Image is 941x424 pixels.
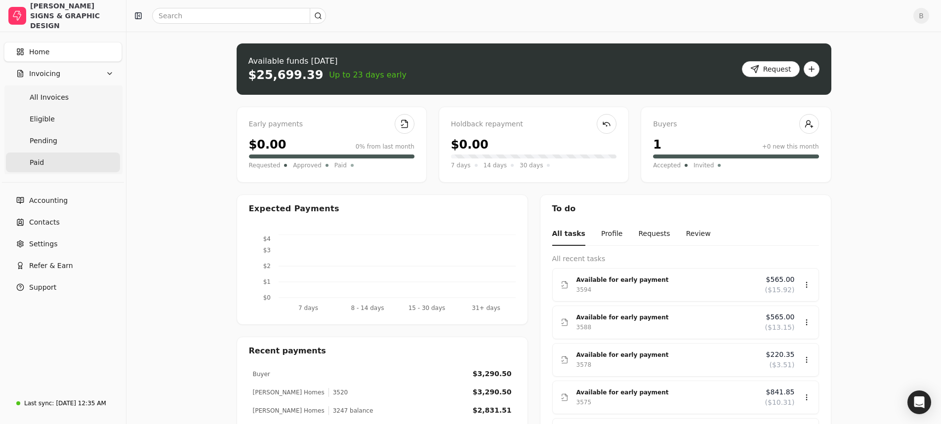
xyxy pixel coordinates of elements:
[328,406,373,415] div: 3247 balance
[742,61,800,77] button: Request
[263,263,270,270] tspan: $2
[253,388,325,397] div: [PERSON_NAME] Homes
[248,55,407,67] div: Available funds [DATE]
[29,217,60,228] span: Contacts
[765,397,795,408] span: ($10.31)
[356,142,414,151] div: 0% from last month
[29,69,60,79] span: Invoicing
[237,337,528,365] div: Recent payments
[913,8,929,24] button: B
[473,405,512,416] div: $2,831.51
[576,397,592,407] div: 3575
[253,406,325,415] div: [PERSON_NAME] Homes
[249,136,286,154] div: $0.00
[576,312,757,322] div: Available for early payment
[552,223,585,246] button: All tasks
[6,153,120,172] a: Paid
[253,370,270,379] div: Buyer
[473,387,512,397] div: $3,290.50
[152,8,326,24] input: Search
[694,160,714,170] span: Invited
[520,160,543,170] span: 30 days
[576,275,757,285] div: Available for early payment
[766,349,795,360] span: $220.35
[263,235,270,242] tspan: $4
[576,285,592,295] div: 3594
[263,247,270,254] tspan: $3
[293,160,322,170] span: Approved
[263,278,270,285] tspan: $1
[653,136,661,154] div: 1
[329,69,407,81] span: Up to 23 days early
[484,160,507,170] span: 14 days
[298,305,318,311] tspan: 7 days
[472,305,500,311] tspan: 31+ days
[769,360,794,370] span: ($3.51)
[4,256,122,275] button: Refer & Earn
[29,47,49,57] span: Home
[56,399,106,408] div: [DATE] 12:35 AM
[576,387,757,397] div: Available for early payment
[552,254,819,264] div: All recent tasks
[766,312,795,322] span: $565.00
[4,394,122,412] a: Last sync:[DATE] 12:35 AM
[408,305,445,311] tspan: 15 - 30 days
[30,114,55,124] span: Eligible
[30,1,118,31] div: [PERSON_NAME] SIGNS & GRAPHIC DESIGN
[328,388,348,397] div: 3520
[686,223,711,246] button: Review
[765,322,795,333] span: ($13.15)
[263,294,270,301] tspan: $0
[653,160,681,170] span: Accepted
[4,64,122,83] button: Invoicing
[29,195,68,206] span: Accounting
[30,157,44,168] span: Paid
[766,274,795,285] span: $565.00
[638,223,670,246] button: Requests
[653,119,818,130] div: Buyers
[249,203,339,215] div: Expected Payments
[351,305,384,311] tspan: 8 - 14 days
[765,285,795,295] span: ($15.92)
[540,195,831,223] div: To do
[451,136,489,154] div: $0.00
[907,390,931,414] div: Open Intercom Messenger
[248,67,324,83] div: $25,699.39
[4,42,122,62] a: Home
[4,277,122,297] button: Support
[6,109,120,129] a: Eligible
[576,360,592,370] div: 3578
[766,387,795,397] span: $841.85
[473,369,512,379] div: $3,290.50
[24,399,54,408] div: Last sync:
[451,119,616,130] div: Holdback repayment
[4,234,122,254] a: Settings
[601,223,623,246] button: Profile
[576,350,758,360] div: Available for early payment
[29,261,73,271] span: Refer & Earn
[6,87,120,107] a: All Invoices
[249,119,414,130] div: Early payments
[6,131,120,151] a: Pending
[451,160,471,170] span: 7 days
[30,92,69,103] span: All Invoices
[29,239,57,249] span: Settings
[4,212,122,232] a: Contacts
[30,136,57,146] span: Pending
[29,282,56,293] span: Support
[4,191,122,210] a: Accounting
[334,160,347,170] span: Paid
[249,160,281,170] span: Requested
[576,322,592,332] div: 3588
[762,142,819,151] div: +0 new this month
